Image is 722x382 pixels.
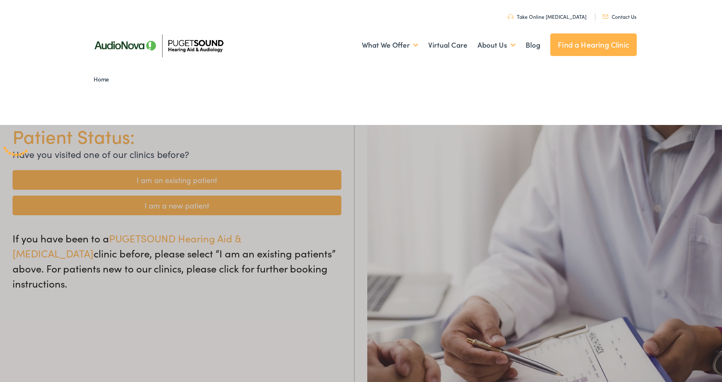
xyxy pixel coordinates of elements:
[526,30,540,61] a: Blog
[603,15,608,19] img: utility icon
[478,30,516,61] a: About Us
[603,13,636,20] a: Contact Us
[94,75,113,83] a: Home
[508,14,514,19] img: utility icon
[428,30,468,61] a: Virtual Care
[508,13,587,20] a: Take Online [MEDICAL_DATA]
[362,30,418,61] a: What We Offer
[550,33,637,56] a: Find a Hearing Clinic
